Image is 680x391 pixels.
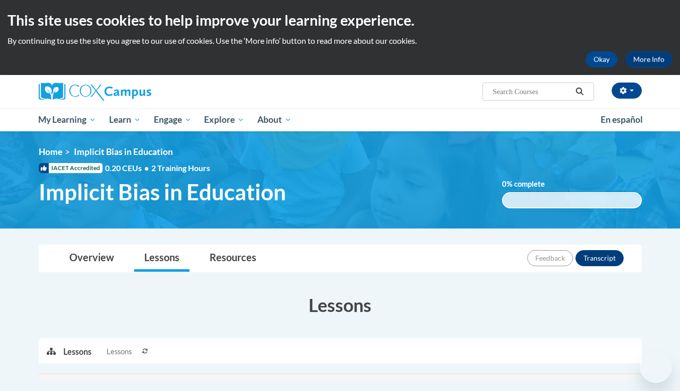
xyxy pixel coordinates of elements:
[105,163,151,174] span: 0.20 CEUs
[527,250,573,266] button: Feedback
[151,163,210,173] span: 2 Training Hours
[640,351,672,383] iframe: Button to launch messaging window
[147,108,198,131] a: Engage
[103,108,147,131] a: Learn
[204,114,244,126] span: Explore
[59,245,124,272] a: Overview
[39,83,230,101] a: Cox Campus
[39,179,286,205] span: Implicit Bias in Education
[601,114,643,125] span: En español
[74,146,173,157] span: Implicit Bias in Education
[257,114,292,126] span: About
[492,86,572,98] input: Search Courses
[594,109,649,130] a: En español
[198,108,251,131] a: Explore
[612,83,642,99] button: Account Settings
[39,83,151,101] img: Cox Campus
[144,163,149,173] span: •
[39,146,62,157] a: Home
[32,108,103,131] a: My Learning
[251,108,298,131] a: About
[8,10,672,30] h2: This site uses cookies to help improve your learning experience.
[38,114,96,126] span: My Learning
[154,114,191,126] span: Engage
[63,346,91,357] p: Lessons
[109,114,141,126] span: Learn
[625,51,672,67] a: More Info
[24,108,657,131] div: Main menu
[502,179,560,190] label: % complete
[572,86,587,98] button: Search
[39,163,103,173] span: IACET Accredited
[8,35,672,46] p: By continuing to use the site you agree to our use of cookies. Use the ‘More info’ button to read...
[200,245,266,272] a: Resources
[39,292,642,318] h3: Lessons
[575,250,624,266] button: Transcript
[134,245,189,272] a: Lessons
[107,346,132,357] span: Lessons
[502,180,507,188] span: 0
[586,51,618,67] button: Okay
